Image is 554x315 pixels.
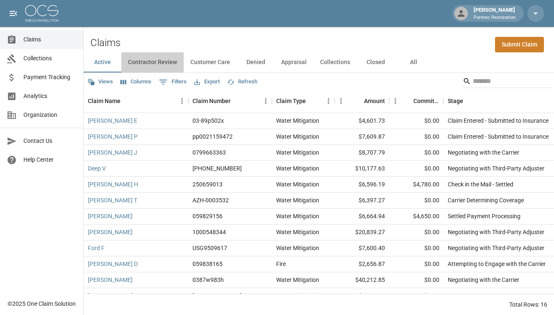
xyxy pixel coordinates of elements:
button: Customer Care [184,52,237,72]
div: © 2025 One Claim Solution [8,300,76,308]
button: Denied [237,52,274,72]
a: Ford F [88,244,105,252]
button: open drawer [5,5,22,22]
div: Settled Payment Processing [448,212,521,220]
div: Claim Type [272,89,335,113]
div: USG9509617 [192,244,227,252]
div: Carrier Determining Coverage [448,196,524,204]
div: $0.00 [389,193,444,209]
a: [PERSON_NAME] J [88,148,137,157]
span: Analytics [23,92,77,101]
div: Water Mitigation [276,292,319,300]
div: 0799663363 [192,148,226,157]
button: Sort [121,95,132,107]
span: Help Center [23,155,77,164]
div: $4,780.00 [389,177,444,193]
div: Negotiating with Third-Party Adjuster [448,228,544,236]
div: $4,650.00 [389,209,444,225]
span: Claims [23,35,77,44]
div: $6,596.19 [335,177,389,193]
div: [PERSON_NAME] [470,6,519,21]
div: $0.00 [389,161,444,177]
div: 01-009-178164 [192,164,242,173]
div: dynamic tabs [84,52,554,72]
div: HOA [448,292,460,300]
div: Water Mitigation [276,180,319,188]
div: 059838165 [192,260,223,268]
a: [PERSON_NAME] P [88,132,138,141]
div: Claim Type [276,89,306,113]
div: $6,397.27 [335,193,389,209]
a: [PERSON_NAME] H [88,180,138,188]
div: 1000548344 [192,228,226,236]
div: Water Mitigation [276,244,319,252]
div: Negotiating with Third-Party Adjuster [448,244,544,252]
h2: Claims [90,37,121,49]
div: 250659013 [192,180,223,188]
button: Active [84,52,121,72]
div: $10,177.63 [335,161,389,177]
button: Appraisal [274,52,313,72]
div: Negotiating with Third-Party Adjuster [448,164,544,173]
button: Menu [335,95,347,107]
div: Attempting to Engage with the Carrier [448,260,546,268]
a: [PERSON_NAME] E [88,116,137,125]
div: Claim Name [88,89,121,113]
div: $4,601.73 [335,113,389,129]
div: Committed Amount [389,89,444,113]
div: $0.00 [389,145,444,161]
div: $0.00 [389,272,444,288]
div: $3,360.59 [335,288,389,304]
div: 0387w983h [192,276,224,284]
div: $0.00 [389,129,444,145]
button: Show filters [157,75,189,89]
span: Organization [23,111,77,119]
div: Water Mitigation [276,132,319,141]
div: Stage [448,89,463,113]
div: Claim Entered - Submitted to Insurance [448,116,549,125]
div: Total Rows: 16 [509,300,547,309]
button: Menu [322,95,335,107]
div: Claim Number [188,89,272,113]
button: Refresh [225,75,259,88]
div: Fire [276,260,286,268]
div: 059829156 [192,212,223,220]
div: Water Mitigation [276,196,319,204]
div: Amount [335,89,389,113]
button: Sort [352,95,364,107]
button: Menu [389,95,402,107]
div: $0.00 [389,256,444,272]
div: $8,707.79 [335,145,389,161]
button: Menu [176,95,188,107]
div: $0.00 [389,113,444,129]
div: $7,609.87 [335,129,389,145]
div: Amount [364,89,385,113]
div: Water Mitigation [276,212,319,220]
button: Sort [402,95,413,107]
div: Claim Number [192,89,231,113]
button: Sort [231,95,242,107]
div: Water Mitigation [276,276,319,284]
div: Water Mitigation [276,228,319,236]
a: [PERSON_NAME] [88,292,133,300]
p: Puretec Restoration [474,14,516,21]
div: $40,212.85 [335,272,389,288]
div: Claim Entered - Submitted to Insurance [448,132,549,141]
button: Contractor Review [121,52,184,72]
span: Collections [23,54,77,63]
div: Check in the Mail - Settled [448,180,513,188]
a: [PERSON_NAME] [88,276,133,284]
a: Deep V [88,164,106,173]
button: Sort [306,95,318,107]
div: AZH-0003532 [192,196,229,204]
button: Collections [313,52,357,72]
div: Claim Name [84,89,188,113]
button: Closed [357,52,395,72]
img: ocs-logo-white-transparent.png [25,5,59,22]
div: $0.00 [389,240,444,256]
div: Committed Amount [413,89,439,113]
div: $6,664.94 [335,209,389,225]
div: Negotiating with the Carrier [448,148,519,157]
div: 01-009-090584 [192,292,242,300]
div: $2,656.87 [335,256,389,272]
